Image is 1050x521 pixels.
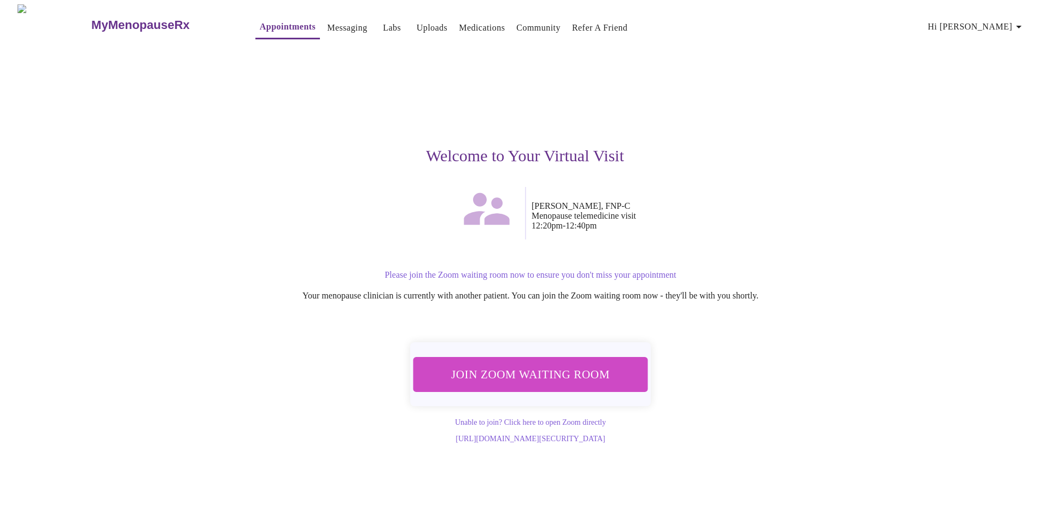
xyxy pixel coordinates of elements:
a: Appointments [260,19,316,34]
p: Please join the Zoom waiting room now to ensure you don't miss your appointment [199,270,862,280]
button: Hi [PERSON_NAME] [924,16,1030,38]
button: Refer a Friend [568,17,632,39]
a: Uploads [417,20,448,36]
a: Unable to join? Click here to open Zoom directly [455,418,606,426]
a: Messaging [327,20,367,36]
a: Refer a Friend [572,20,628,36]
button: Join Zoom Waiting Room [413,357,647,391]
img: MyMenopauseRx Logo [17,4,90,45]
span: Hi [PERSON_NAME] [928,19,1025,34]
a: Labs [383,20,401,36]
span: Join Zoom Waiting Room [428,364,633,384]
h3: Welcome to Your Virtual Visit [188,147,862,165]
button: Labs [375,17,410,39]
h3: MyMenopauseRx [91,18,190,32]
a: Medications [459,20,505,36]
button: Messaging [323,17,371,39]
a: [URL][DOMAIN_NAME][SECURITY_DATA] [456,435,605,443]
a: MyMenopauseRx [90,6,234,44]
p: Your menopause clinician is currently with another patient. You can join the Zoom waiting room no... [199,291,862,301]
button: Medications [454,17,509,39]
button: Community [512,17,565,39]
button: Uploads [412,17,452,39]
button: Appointments [255,16,320,39]
p: [PERSON_NAME], FNP-C Menopause telemedicine visit 12:20pm - 12:40pm [532,201,862,231]
a: Community [516,20,561,36]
